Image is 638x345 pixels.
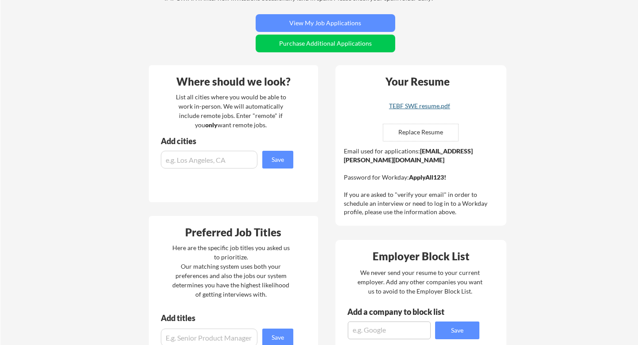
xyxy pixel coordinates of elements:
[339,251,504,262] div: Employer Block List
[170,92,292,129] div: List all cities where you would be able to work in-person. We will automatically include remote j...
[262,151,293,169] button: Save
[347,308,458,316] div: Add a company to block list
[205,121,218,129] strong: only
[170,243,292,299] div: Here are the specific job titles you asked us to prioritize. Our matching system uses both your p...
[374,76,462,87] div: Your Resume
[409,173,446,181] strong: ApplyAll123!
[161,137,296,145] div: Add cities
[367,103,472,109] div: TEBF SWE resume.pdf
[344,147,473,164] strong: [EMAIL_ADDRESS][PERSON_NAME][DOMAIN_NAME]
[151,76,316,87] div: Where should we look?
[256,14,395,32] button: View My Job Applications
[161,151,257,169] input: e.g. Los Angeles, CA
[256,35,395,52] button: Purchase Additional Applications
[435,321,479,339] button: Save
[344,147,500,216] div: Email used for applications: Password for Workday: If you are asked to "verify your email" in ord...
[357,268,483,296] div: We never send your resume to your current employer. Add any other companies you want us to avoid ...
[161,314,286,322] div: Add titles
[151,227,316,238] div: Preferred Job Titles
[367,103,472,117] a: TEBF SWE resume.pdf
